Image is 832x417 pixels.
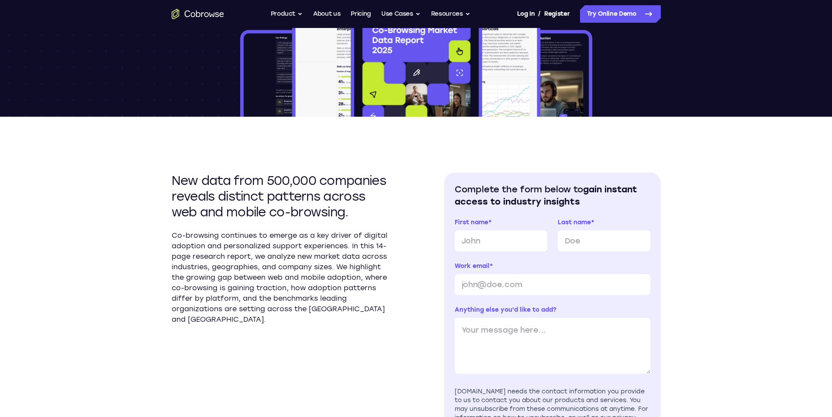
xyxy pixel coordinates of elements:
span: Anything else you'd like to add? [455,306,556,313]
p: Co-browsing continues to emerge as a key driver of digital adoption and personalized support expe... [172,230,388,325]
span: First name [455,219,488,226]
span: Last name [558,219,591,226]
a: Go to the home page [172,9,224,19]
h2: New data from 500,000 companies reveals distinct patterns across web and mobile co-browsing. [172,173,388,220]
input: Doe [558,230,650,251]
a: Pricing [351,5,371,23]
button: Product [271,5,303,23]
a: Try Online Demo [580,5,661,23]
h2: Complete the form below to [455,183,650,208]
img: 2025 Co-browsing Market Data Report [238,5,594,117]
button: Use Cases [381,5,421,23]
a: About us [313,5,340,23]
input: john@doe.com [455,274,650,295]
a: Log In [517,5,535,23]
input: John [455,230,547,251]
button: Resources [431,5,470,23]
span: / [538,9,541,19]
a: Register [544,5,570,23]
span: Work email [455,262,490,270]
span: gain instant access to industry insights [455,184,637,207]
